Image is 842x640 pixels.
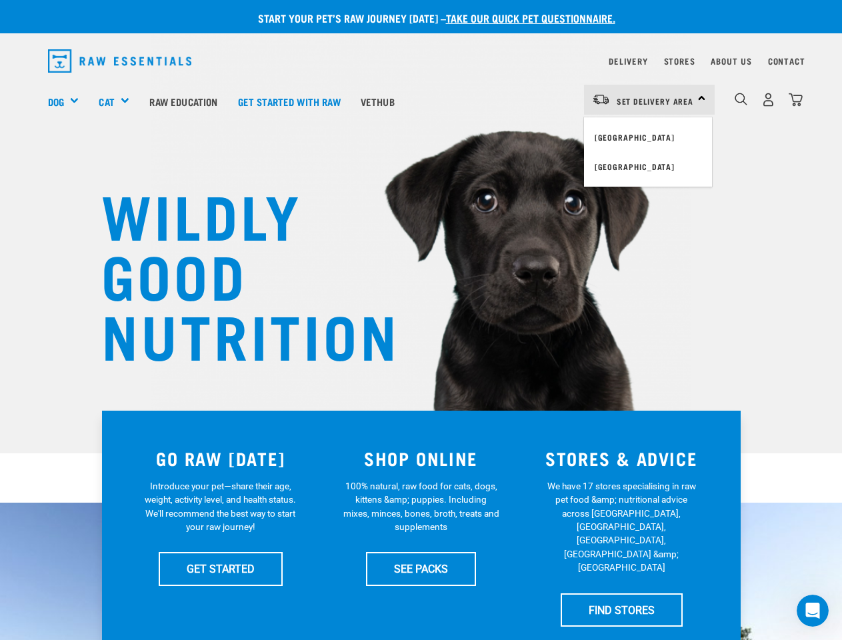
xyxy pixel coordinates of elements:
a: take our quick pet questionnaire. [446,15,615,21]
span: Set Delivery Area [617,99,694,103]
p: We have 17 stores specialising in raw pet food &amp; nutritional advice across [GEOGRAPHIC_DATA],... [543,479,700,575]
a: Dog [48,94,64,109]
h1: WILDLY GOOD NUTRITION [101,183,368,363]
a: [GEOGRAPHIC_DATA] [584,123,712,152]
a: Contact [768,59,805,63]
img: van-moving.png [592,93,610,105]
nav: dropdown navigation [37,44,805,78]
a: Cat [99,94,114,109]
img: Raw Essentials Logo [48,49,192,73]
a: GET STARTED [159,552,283,585]
a: SEE PACKS [366,552,476,585]
p: 100% natural, raw food for cats, dogs, kittens &amp; puppies. Including mixes, minces, bones, bro... [343,479,499,534]
img: home-icon@2x.png [789,93,803,107]
a: [GEOGRAPHIC_DATA] [584,152,712,181]
a: Raw Education [139,75,227,128]
a: Get started with Raw [228,75,351,128]
a: About Us [711,59,751,63]
a: Vethub [351,75,405,128]
p: Introduce your pet—share their age, weight, activity level, and health status. We'll recommend th... [142,479,299,534]
a: Delivery [609,59,647,63]
h3: STORES & ADVICE [529,448,714,469]
img: user.png [761,93,775,107]
h3: GO RAW [DATE] [129,448,313,469]
img: home-icon-1@2x.png [735,93,747,105]
a: Stores [664,59,695,63]
iframe: Intercom live chat [797,595,829,627]
a: FIND STORES [561,593,683,627]
h3: SHOP ONLINE [329,448,513,469]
